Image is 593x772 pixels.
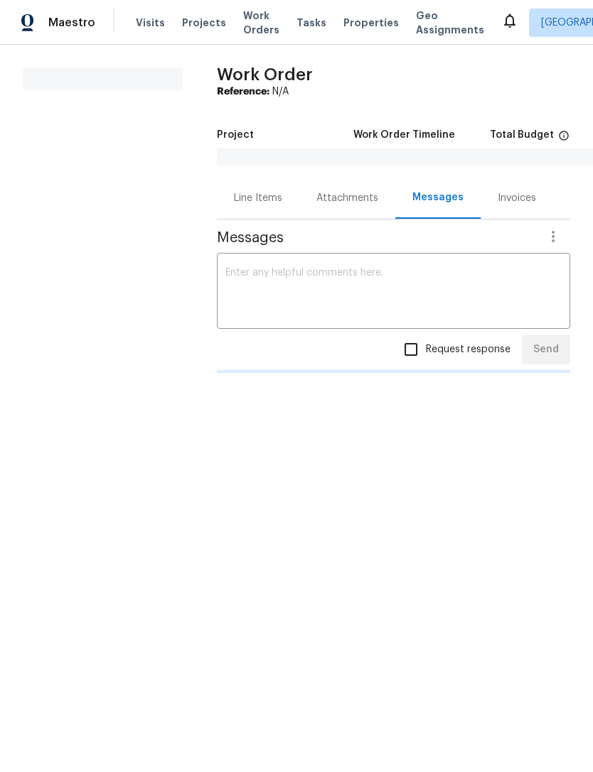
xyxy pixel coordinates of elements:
[296,18,326,28] span: Tasks
[182,16,226,30] span: Projects
[136,16,165,30] span: Visits
[426,342,511,357] span: Request response
[217,85,570,99] div: N/A
[217,231,536,245] span: Messages
[48,16,95,30] span: Maestro
[558,130,570,148] span: The total cost of line items that have been proposed by Opendoor. This sum includes line items th...
[490,130,554,140] h5: Total Budget
[243,9,279,37] span: Work Orders
[412,190,464,205] div: Messages
[498,191,536,205] div: Invoices
[234,191,282,205] div: Line Items
[416,9,484,37] span: Geo Assignments
[217,66,313,83] span: Work Order
[316,191,378,205] div: Attachments
[353,130,455,140] h5: Work Order Timeline
[217,130,254,140] h5: Project
[217,87,269,97] b: Reference:
[343,16,399,30] span: Properties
